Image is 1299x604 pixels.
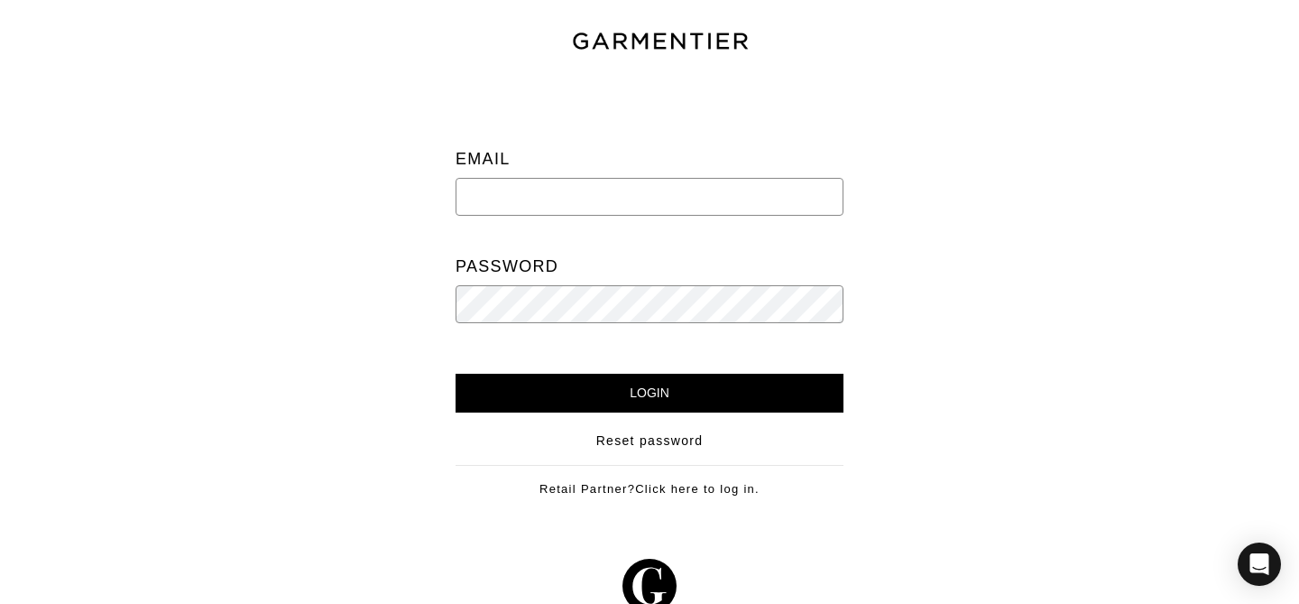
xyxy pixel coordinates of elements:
[456,374,843,413] input: Login
[456,141,511,178] label: Email
[456,248,558,285] label: Password
[570,30,751,53] img: garmentier-text-8466448e28d500cc52b900a8b1ac6a0b4c9bd52e9933ba870cc531a186b44329.png
[1238,543,1281,586] div: Open Intercom Messenger
[635,482,760,496] a: Click here to log in.
[596,432,704,451] a: Reset password
[456,465,843,498] div: Retail Partner?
